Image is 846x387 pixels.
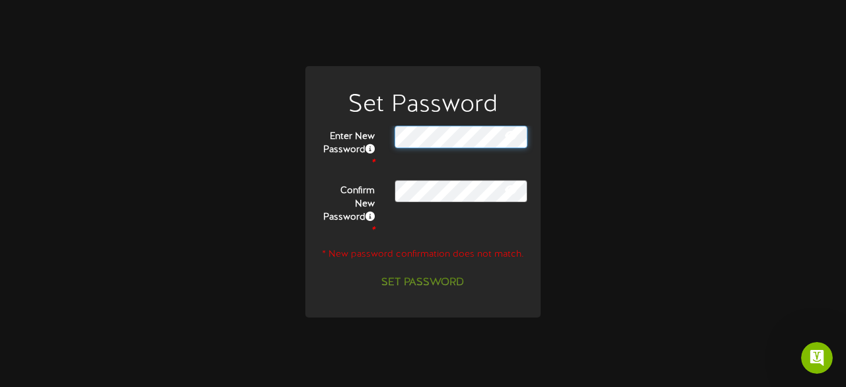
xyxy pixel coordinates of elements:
[309,93,538,119] h1: Set Password
[373,271,472,294] button: Set Password
[322,249,524,259] span: * New password confirmation does not match.
[801,342,833,374] iframe: Intercom live chat
[309,126,385,170] label: Enter New Password
[309,180,385,237] label: Confirm New Password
